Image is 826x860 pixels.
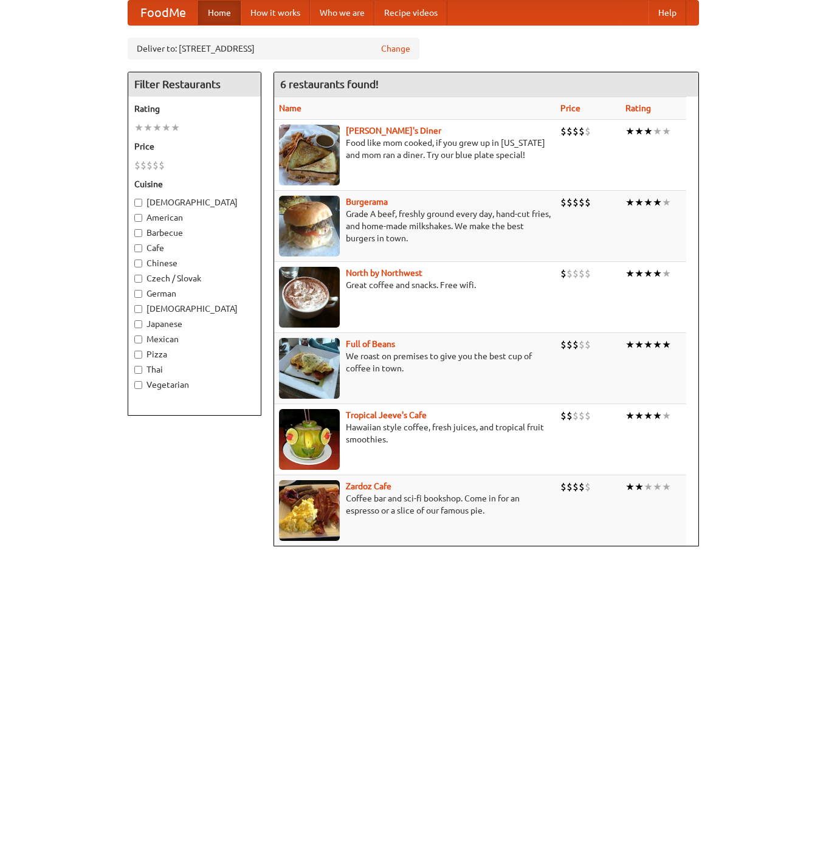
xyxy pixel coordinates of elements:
[279,421,551,445] p: Hawaiian style coffee, fresh juices, and tropical fruit smoothies.
[346,339,395,349] b: Full of Beans
[134,318,255,330] label: Japanese
[662,196,671,209] li: ★
[662,409,671,422] li: ★
[134,257,255,269] label: Chinese
[635,196,644,209] li: ★
[279,480,340,541] img: zardoz.jpg
[128,1,198,25] a: FoodMe
[653,338,662,351] li: ★
[653,196,662,209] li: ★
[579,409,585,422] li: $
[134,140,255,153] h5: Price
[560,338,566,351] li: $
[279,137,551,161] p: Food like mom cooked, if you grew up in [US_STATE] and mom ran a diner. Try our blue plate special!
[579,338,585,351] li: $
[579,196,585,209] li: $
[134,199,142,207] input: [DEMOGRAPHIC_DATA]
[134,272,255,284] label: Czech / Slovak
[134,212,255,224] label: American
[662,338,671,351] li: ★
[134,244,142,252] input: Cafe
[635,338,644,351] li: ★
[585,196,591,209] li: $
[279,103,301,113] a: Name
[573,409,579,422] li: $
[134,159,140,172] li: $
[573,267,579,280] li: $
[346,268,422,278] a: North by Northwest
[662,125,671,138] li: ★
[566,125,573,138] li: $
[662,480,671,494] li: ★
[566,338,573,351] li: $
[134,103,255,115] h5: Rating
[134,287,255,300] label: German
[573,338,579,351] li: $
[134,351,142,359] input: Pizza
[560,196,566,209] li: $
[625,125,635,138] li: ★
[346,197,388,207] a: Burgerama
[560,409,566,422] li: $
[566,480,573,494] li: $
[140,159,146,172] li: $
[134,290,142,298] input: German
[134,348,255,360] label: Pizza
[279,196,340,256] img: burgerama.jpg
[134,333,255,345] label: Mexican
[635,267,644,280] li: ★
[625,267,635,280] li: ★
[644,338,653,351] li: ★
[162,121,171,134] li: ★
[134,320,142,328] input: Japanese
[134,121,143,134] li: ★
[310,1,374,25] a: Who we are
[653,125,662,138] li: ★
[241,1,310,25] a: How it works
[635,480,644,494] li: ★
[579,267,585,280] li: $
[279,279,551,291] p: Great coffee and snacks. Free wifi.
[134,214,142,222] input: American
[585,409,591,422] li: $
[560,267,566,280] li: $
[566,196,573,209] li: $
[134,196,255,208] label: [DEMOGRAPHIC_DATA]
[134,366,142,374] input: Thai
[134,242,255,254] label: Cafe
[134,379,255,391] label: Vegetarian
[644,267,653,280] li: ★
[625,103,651,113] a: Rating
[566,409,573,422] li: $
[279,208,551,244] p: Grade A beef, freshly ground every day, hand-cut fries, and home-made milkshakes. We make the bes...
[279,350,551,374] p: We roast on premises to give you the best cup of coffee in town.
[560,103,580,113] a: Price
[625,196,635,209] li: ★
[346,481,391,491] a: Zardoz Cafe
[134,381,142,389] input: Vegetarian
[644,196,653,209] li: ★
[573,196,579,209] li: $
[653,480,662,494] li: ★
[573,125,579,138] li: $
[653,267,662,280] li: ★
[146,159,153,172] li: $
[566,267,573,280] li: $
[346,126,441,136] a: [PERSON_NAME]'s Diner
[134,229,142,237] input: Barbecue
[134,335,142,343] input: Mexican
[279,409,340,470] img: jeeves.jpg
[346,410,427,420] a: Tropical Jeeve's Cafe
[134,305,142,313] input: [DEMOGRAPHIC_DATA]
[653,409,662,422] li: ★
[143,121,153,134] li: ★
[585,480,591,494] li: $
[153,121,162,134] li: ★
[625,338,635,351] li: ★
[134,260,142,267] input: Chinese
